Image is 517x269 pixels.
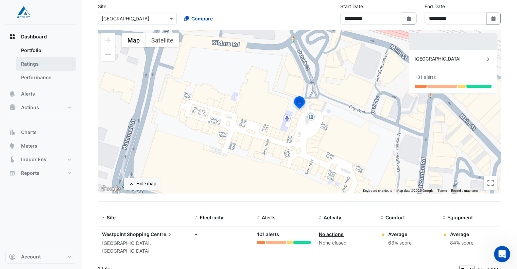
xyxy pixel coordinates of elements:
span: Map data ©2025 Google [396,189,433,192]
div: 63% score [388,239,412,247]
div: Hide map [136,180,156,187]
span: Account [21,253,41,260]
span: Actions [21,104,39,111]
button: Compare [179,13,217,24]
button: Show satellite imagery [145,33,179,47]
app-icon: Actions [9,104,16,111]
a: No actions [319,231,344,237]
div: Dashboard [5,44,76,87]
a: Ratings [16,57,76,71]
button: Account [5,250,76,264]
div: [GEOGRAPHIC_DATA] [415,55,485,63]
app-icon: Meters [9,142,16,149]
span: Site [107,215,116,220]
label: End Date [425,3,445,10]
img: site-pin-selected.svg [292,95,307,112]
span: Westpoint Shopping [102,231,150,237]
app-icon: Alerts [9,90,16,97]
button: Hide map [124,178,161,190]
fa-icon: Select Date [406,16,412,21]
a: Report a map error [451,189,478,192]
a: Performance [16,71,76,84]
app-icon: Charts [9,129,16,136]
a: Terms (opens in new tab) [437,189,447,192]
button: Show street map [122,33,145,47]
app-icon: Reports [9,170,16,176]
div: [GEOGRAPHIC_DATA], [GEOGRAPHIC_DATA] [102,239,187,255]
img: Google [100,184,122,193]
button: Dashboard [5,30,76,44]
fa-icon: Select Date [490,16,497,21]
span: Comfort [385,215,405,220]
div: None closed [319,239,373,247]
div: - [195,231,249,238]
button: Zoom out [101,47,115,61]
div: 101 alerts [415,74,436,81]
span: Reports [21,170,39,176]
span: Centre [151,231,173,238]
span: Electricity [200,215,223,220]
div: Average [450,231,473,238]
app-icon: Indoor Env [9,156,16,163]
button: Meters [5,139,76,153]
span: Charts [21,129,37,136]
button: Charts [5,125,76,139]
iframe: Intercom live chat [494,246,510,262]
a: Portfolio [16,44,76,57]
app-icon: Dashboard [9,33,16,40]
div: Average [388,231,412,238]
button: Zoom in [101,33,115,47]
span: Compare [191,15,213,22]
label: Site [98,3,106,10]
div: 84% score [450,239,473,247]
span: Indoor Env [21,156,47,163]
button: Toggle fullscreen view [484,176,497,190]
span: Alerts [262,215,276,220]
img: Company Logo [8,5,39,19]
a: Open this area in Google Maps (opens a new window) [100,184,122,193]
span: Alerts [21,90,35,97]
span: Meters [21,142,37,149]
button: Actions [5,101,76,114]
button: Alerts [5,87,76,101]
span: Equipment [447,215,473,220]
span: Activity [324,215,341,220]
button: Indoor Env [5,153,76,166]
label: Start Date [340,3,363,10]
button: Reports [5,166,76,180]
button: Keyboard shortcuts [363,188,392,193]
div: 101 alerts [257,231,311,238]
span: Dashboard [21,33,47,40]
